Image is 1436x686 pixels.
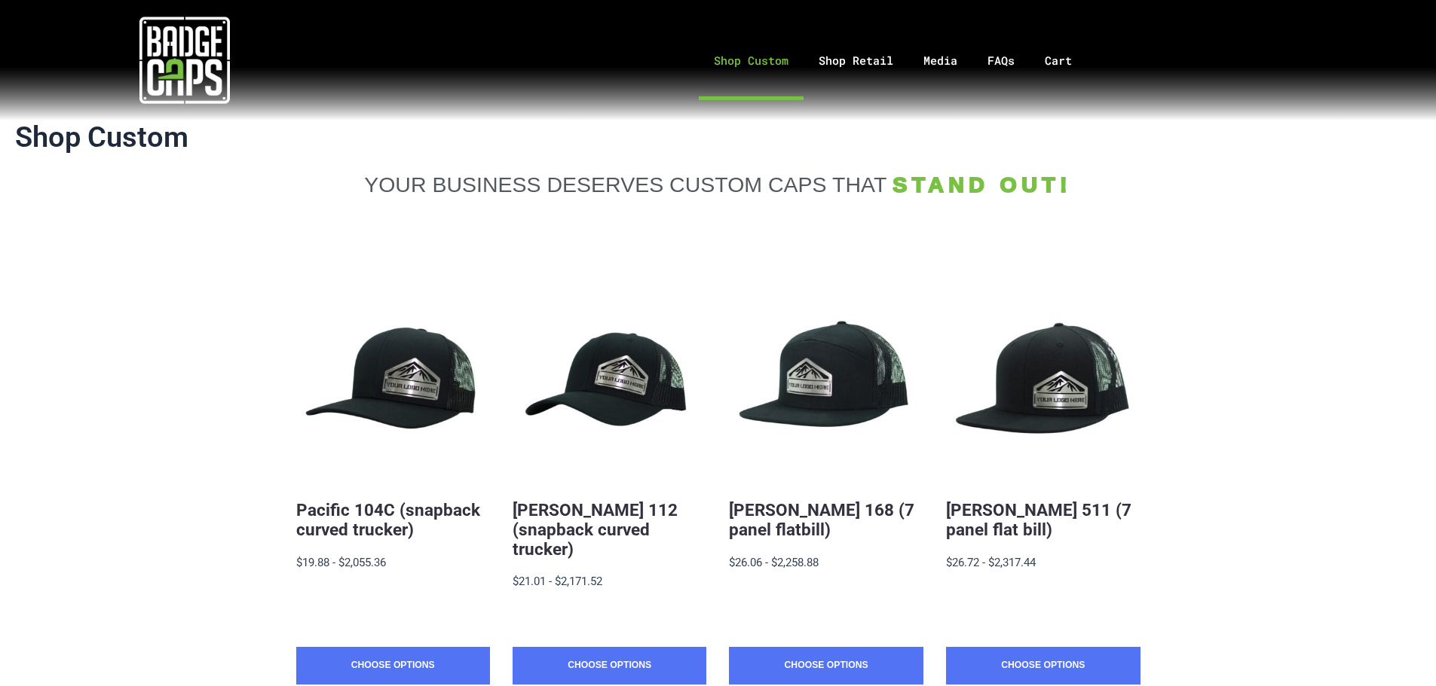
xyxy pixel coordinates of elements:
[296,288,490,481] button: BadgeCaps - Pacific 104C
[946,288,1140,481] button: BadgeCaps - Richardson 511
[804,21,908,100] a: Shop Retail
[513,575,602,588] span: $21.01 - $2,171.52
[513,500,678,559] a: [PERSON_NAME] 112 (snapback curved trucker)
[296,647,490,684] a: Choose Options
[513,647,706,684] a: Choose Options
[946,647,1140,684] a: Choose Options
[908,21,972,100] a: Media
[296,500,480,539] a: Pacific 104C (snapback curved trucker)
[729,647,923,684] a: Choose Options
[15,120,1421,155] h1: Shop Custom
[699,21,804,100] a: Shop Custom
[729,556,819,569] span: $26.06 - $2,258.88
[729,500,914,539] a: [PERSON_NAME] 168 (7 panel flatbill)
[972,21,1030,100] a: FAQs
[369,21,1436,100] nav: Menu
[364,172,886,197] span: YOUR BUSINESS DESERVES CUSTOM CAPS THAT
[946,556,1036,569] span: $26.72 - $2,317.44
[296,556,386,569] span: $19.88 - $2,055.36
[296,172,1141,197] a: YOUR BUSINESS DESERVES CUSTOM CAPS THAT STAND OUT!
[893,172,1072,197] span: STAND OUT!
[513,288,706,481] button: BadgeCaps - Richardson 112
[139,15,230,105] img: badgecaps white logo with green acccent
[729,288,923,481] button: BadgeCaps - Richardson 168
[946,500,1131,539] a: [PERSON_NAME] 511 (7 panel flat bill)
[1030,21,1106,100] a: Cart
